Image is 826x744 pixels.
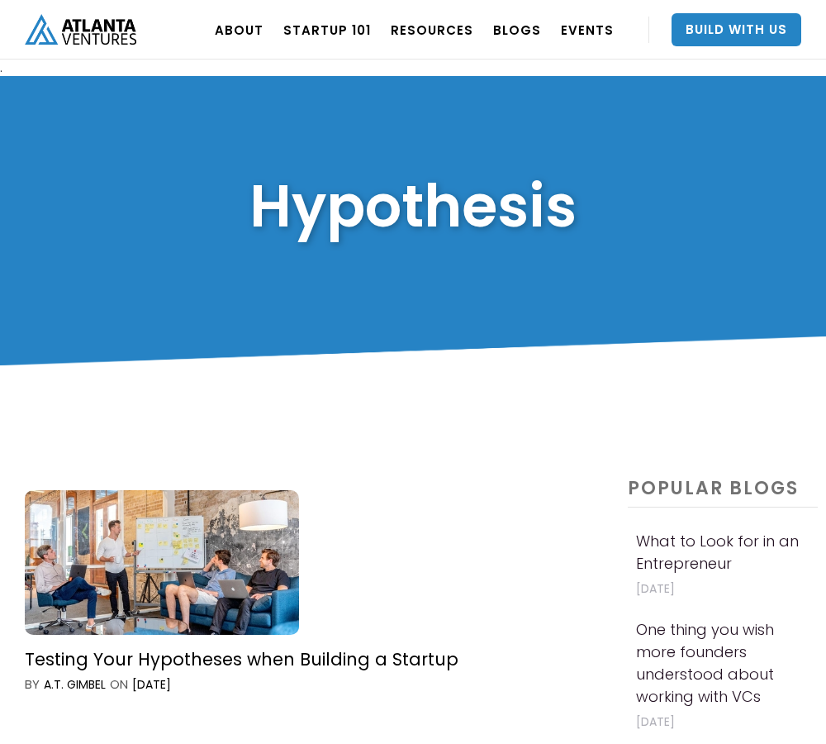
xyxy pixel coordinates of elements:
h4: What to Look for in an Entrepreneur [636,530,809,575]
div: ON [110,676,128,693]
p: [DATE] [636,712,809,732]
h4: popular BLOGS [628,479,818,508]
a: RESOURCES [391,7,473,53]
div: [DATE] [132,676,171,693]
h4: One thing you wish more founders understood about working with VCs [636,618,809,708]
a: EVENTS [561,7,614,53]
div: A.T. Gimbel [44,676,106,693]
a: Startup 101 [283,7,371,53]
p: [DATE] [636,579,809,599]
a: BLOGS [493,7,541,53]
a: ABOUT [215,7,263,53]
div: by [25,676,40,693]
a: What to Look for in an Entrepreneur[DATE] [628,524,818,608]
a: One thing you wish more founders understood about working with VCs[DATE] [628,613,818,741]
a: Testing Your Hypotheses when Building a StartupbyA.T. GimbelON[DATE] [8,468,605,715]
div: Testing Your Hypotheses when Building a Startup [25,648,458,670]
a: Build With Us [672,13,801,46]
